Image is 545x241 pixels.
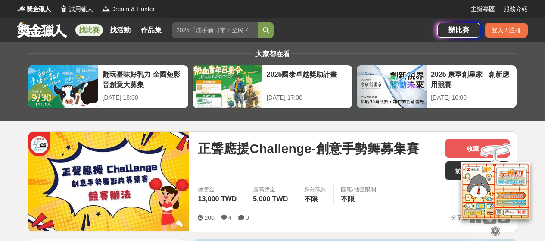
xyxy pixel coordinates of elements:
[172,22,258,38] input: 2025「洗手新日常：全民 ALL IN」洗手歌全台徵選
[341,195,355,203] span: 不限
[17,4,26,13] img: Logo
[451,211,468,224] span: 分享至
[304,185,327,194] div: 身分限制
[102,5,155,14] a: LogoDream & Hunter
[27,5,51,14] span: 獎金獵人
[437,23,480,38] a: 辦比賽
[103,69,184,89] div: 翻玩臺味好乳力-全國短影音創意大募集
[192,65,353,109] a: 2025國泰卓越獎助計畫[DATE] 17:00
[111,5,155,14] span: Dream & Hunter
[431,69,512,89] div: 2025 康寧創星家 - 創新應用競賽
[59,5,93,14] a: Logo試用獵人
[28,65,189,109] a: 翻玩臺味好乳力-全國短影音創意大募集[DATE] 18:00
[356,65,517,109] a: 2025 康寧創星家 - 創新應用競賽[DATE] 16:00
[59,4,68,13] img: Logo
[204,214,214,221] span: 200
[485,23,528,38] div: 登入 / 註冊
[102,4,110,13] img: Logo
[267,69,348,89] div: 2025國泰卓越獎助計畫
[137,24,165,36] a: 作品集
[198,195,237,203] span: 13,000 TWD
[106,24,134,36] a: 找活動
[471,5,495,14] a: 主辦專區
[17,5,51,14] a: Logo獎金獵人
[253,195,288,203] span: 5,000 TWD
[103,93,184,102] div: [DATE] 18:00
[253,185,290,194] span: 最高獎金
[253,50,292,58] span: 大家都在看
[198,139,419,158] span: 正聲應援Challenge-創意手勢舞募集賽
[445,139,510,158] button: 收藏
[304,195,318,203] span: 不限
[341,185,376,194] div: 國籍/地區限制
[69,5,93,14] span: 試用獵人
[28,132,190,231] img: Cover Image
[504,5,528,14] a: 服務介紹
[267,93,348,102] div: [DATE] 17:00
[461,156,530,213] img: d2146d9a-e6f6-4337-9592-8cefde37ba6b.png
[75,24,103,36] a: 找比賽
[445,161,510,180] a: 前往比賽網站
[228,214,232,221] span: 4
[431,93,512,102] div: [DATE] 16:00
[246,214,249,221] span: 0
[198,185,239,194] span: 總獎金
